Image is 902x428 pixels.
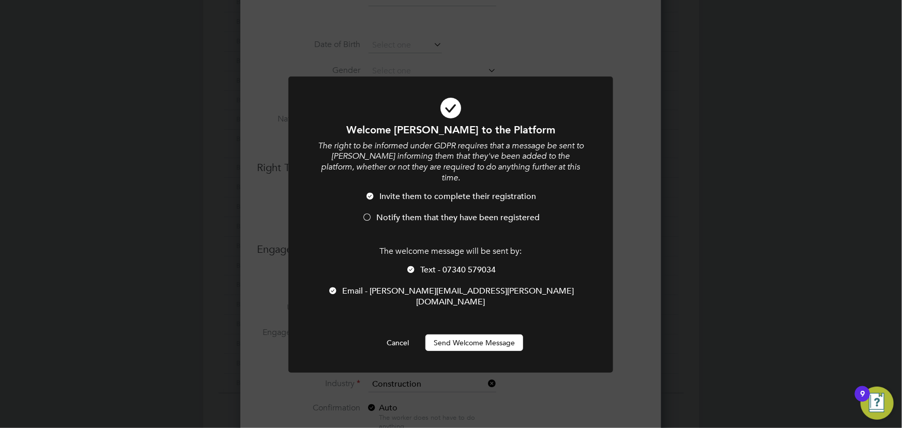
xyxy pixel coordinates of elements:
[376,212,540,223] span: Notify them that they have been registered
[316,123,585,136] h1: Welcome [PERSON_NAME] to the Platform
[316,246,585,257] p: The welcome message will be sent by:
[378,334,417,351] button: Cancel
[420,265,496,275] span: Text - 07340 579034
[318,141,584,183] i: The right to be informed under GDPR requires that a message be sent to [PERSON_NAME] informing th...
[425,334,523,351] button: Send Welcome Message
[861,387,894,420] button: Open Resource Center, 9 new notifications
[380,191,537,202] span: Invite them to complete their registration
[342,286,574,307] span: Email - [PERSON_NAME][EMAIL_ADDRESS][PERSON_NAME][DOMAIN_NAME]
[860,394,865,407] div: 9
